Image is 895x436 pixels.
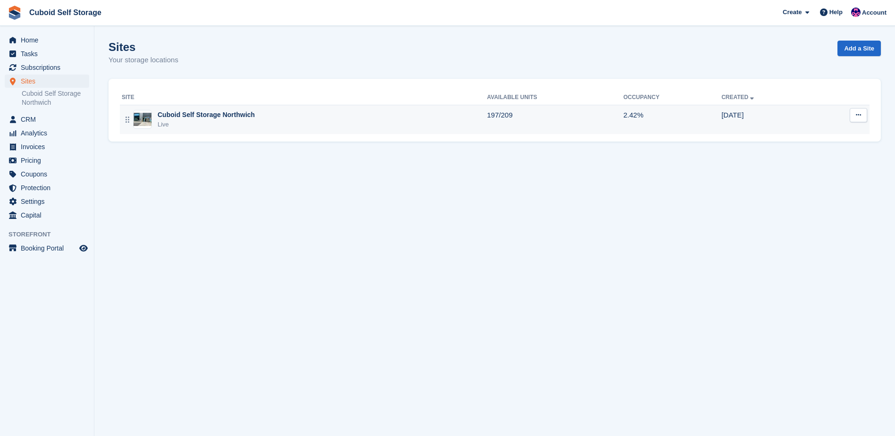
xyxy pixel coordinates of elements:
a: menu [5,154,89,167]
th: Site [120,90,487,105]
span: Invoices [21,140,77,153]
td: [DATE] [721,105,815,134]
a: menu [5,113,89,126]
a: Cuboid Self Storage [25,5,105,20]
a: menu [5,140,89,153]
span: Booking Portal [21,242,77,255]
a: menu [5,126,89,140]
span: Coupons [21,168,77,181]
a: Add a Site [837,41,881,56]
a: Cuboid Self Storage Northwich [22,89,89,107]
a: menu [5,181,89,194]
th: Available Units [487,90,623,105]
div: Cuboid Self Storage Northwich [158,110,255,120]
span: Tasks [21,47,77,60]
span: CRM [21,113,77,126]
img: stora-icon-8386f47178a22dfd0bd8f6a31ec36ba5ce8667c1dd55bd0f319d3a0aa187defe.svg [8,6,22,20]
span: Help [829,8,843,17]
span: Analytics [21,126,77,140]
img: Image of Cuboid Self Storage Northwich site [134,113,151,126]
h1: Sites [109,41,178,53]
span: Account [862,8,887,17]
div: Live [158,120,255,129]
a: menu [5,75,89,88]
img: Gurpreet Dev [851,8,861,17]
a: menu [5,242,89,255]
span: Pricing [21,154,77,167]
a: menu [5,61,89,74]
span: Capital [21,209,77,222]
td: 197/209 [487,105,623,134]
span: Home [21,34,77,47]
a: menu [5,209,89,222]
a: menu [5,47,89,60]
span: Sites [21,75,77,88]
a: menu [5,34,89,47]
p: Your storage locations [109,55,178,66]
a: Created [721,94,756,101]
td: 2.42% [623,105,721,134]
span: Create [783,8,802,17]
span: Storefront [8,230,94,239]
th: Occupancy [623,90,721,105]
span: Protection [21,181,77,194]
a: menu [5,195,89,208]
span: Subscriptions [21,61,77,74]
span: Settings [21,195,77,208]
a: Preview store [78,243,89,254]
a: menu [5,168,89,181]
